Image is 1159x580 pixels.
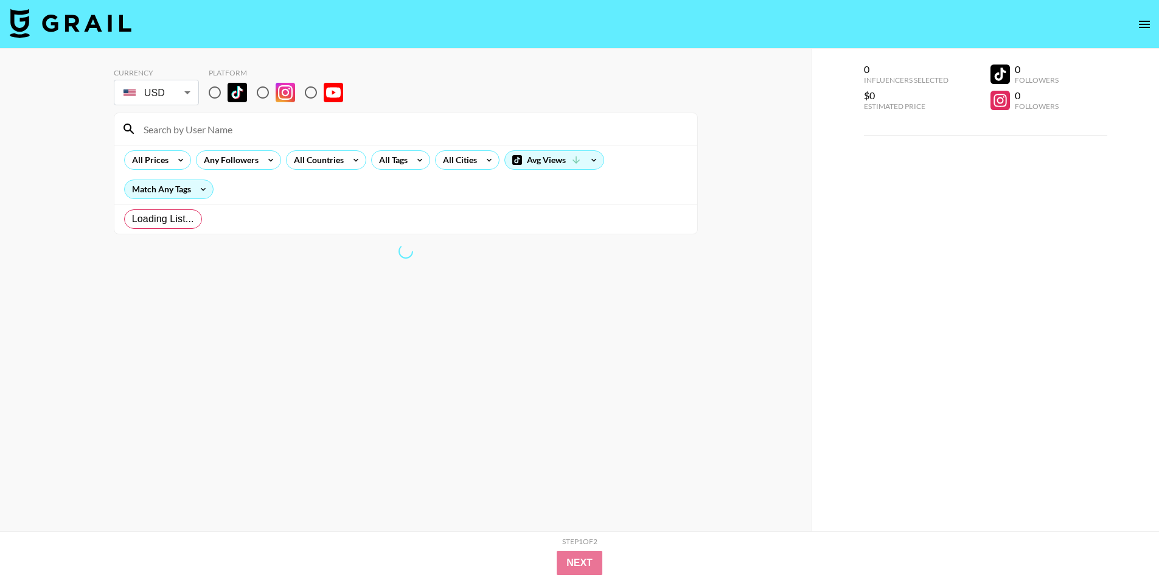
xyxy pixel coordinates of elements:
div: Followers [1015,75,1059,85]
img: YouTube [324,83,343,102]
span: Refreshing lists, bookers, clients, countries, tags, cities, talent, talent... [399,244,413,259]
input: Search by User Name [136,119,690,139]
button: Next [557,551,602,575]
div: Platform [209,68,353,77]
div: 0 [864,63,948,75]
button: open drawer [1132,12,1157,37]
div: All Cities [436,151,479,169]
img: Grail Talent [10,9,131,38]
span: Loading List... [132,212,194,226]
div: Match Any Tags [125,180,213,198]
div: Step 1 of 2 [562,537,597,546]
img: Instagram [276,83,295,102]
div: $0 [864,89,948,102]
div: Any Followers [197,151,261,169]
div: Estimated Price [864,102,948,111]
div: USD [116,82,197,103]
div: Followers [1015,102,1059,111]
div: All Tags [372,151,410,169]
img: TikTok [228,83,247,102]
div: Avg Views [505,151,604,169]
div: Influencers Selected [864,75,948,85]
div: All Prices [125,151,171,169]
div: All Countries [287,151,346,169]
div: Currency [114,68,199,77]
div: 0 [1015,63,1059,75]
div: 0 [1015,89,1059,102]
